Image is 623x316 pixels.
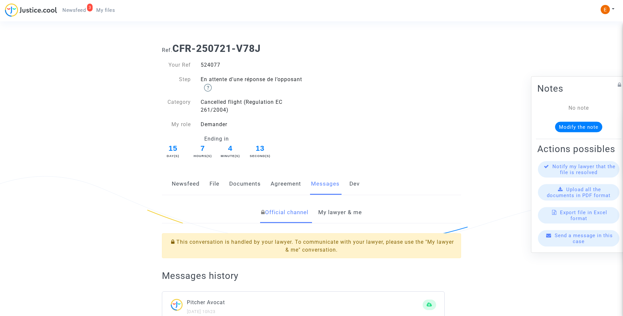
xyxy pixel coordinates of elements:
div: This conversation is handled by your lawyer. To communicate with your lawyer, please use the "My ... [162,233,461,258]
a: My lawyer & me [318,202,362,223]
div: No note [547,104,610,112]
div: Ending in [157,135,276,143]
span: Upload all the documents in PDF format [547,187,611,198]
div: Step [157,76,196,92]
div: Second(s) [248,154,272,158]
span: My files [96,7,115,13]
img: ACg8ocIeiFvHKe4dA5oeRFd_CiCnuxWUEc1A2wYhRJE3TTWt=s96-c [601,5,610,14]
h2: Notes [537,83,620,94]
span: Newsfeed [62,7,86,13]
div: Demander [196,121,312,128]
a: Agreement [271,173,301,195]
div: 3 [87,4,93,11]
a: Official channel [261,202,308,223]
h2: Messages history [162,270,461,282]
a: My files [91,5,120,15]
div: Your Ref [157,61,196,69]
img: help.svg [204,84,212,92]
div: Day(s) [161,154,185,158]
div: Cancelled flight (Regulation EC 261/2004) [196,98,312,114]
a: Messages [311,173,340,195]
div: Minute(s) [221,154,240,158]
div: Category [157,98,196,114]
span: 4 [221,143,240,154]
a: File [210,173,219,195]
span: Notify my lawyer that the file is resolved [552,164,615,175]
span: 13 [248,143,272,154]
p: Pitcher Avocat [187,298,423,306]
span: Ref. [162,47,172,53]
div: My role [157,121,196,128]
img: jc-logo.svg [5,3,57,17]
span: Export file in Excel format [560,210,607,221]
div: Hours(s) [193,154,212,158]
span: 7 [193,143,212,154]
img: ... [170,298,187,315]
button: Modify the note [555,122,602,132]
div: En attente d’une réponse de l’opposant [196,76,312,92]
span: 15 [161,143,185,154]
span: Send a message in this case [555,233,613,244]
b: CFR-250721-V78J [172,43,261,54]
a: Documents [229,173,261,195]
h2: Actions possibles [537,143,620,155]
a: 3Newsfeed [57,5,91,15]
small: [DATE] 10h23 [187,309,215,314]
div: 524077 [196,61,312,69]
a: Dev [349,173,360,195]
a: Newsfeed [172,173,200,195]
